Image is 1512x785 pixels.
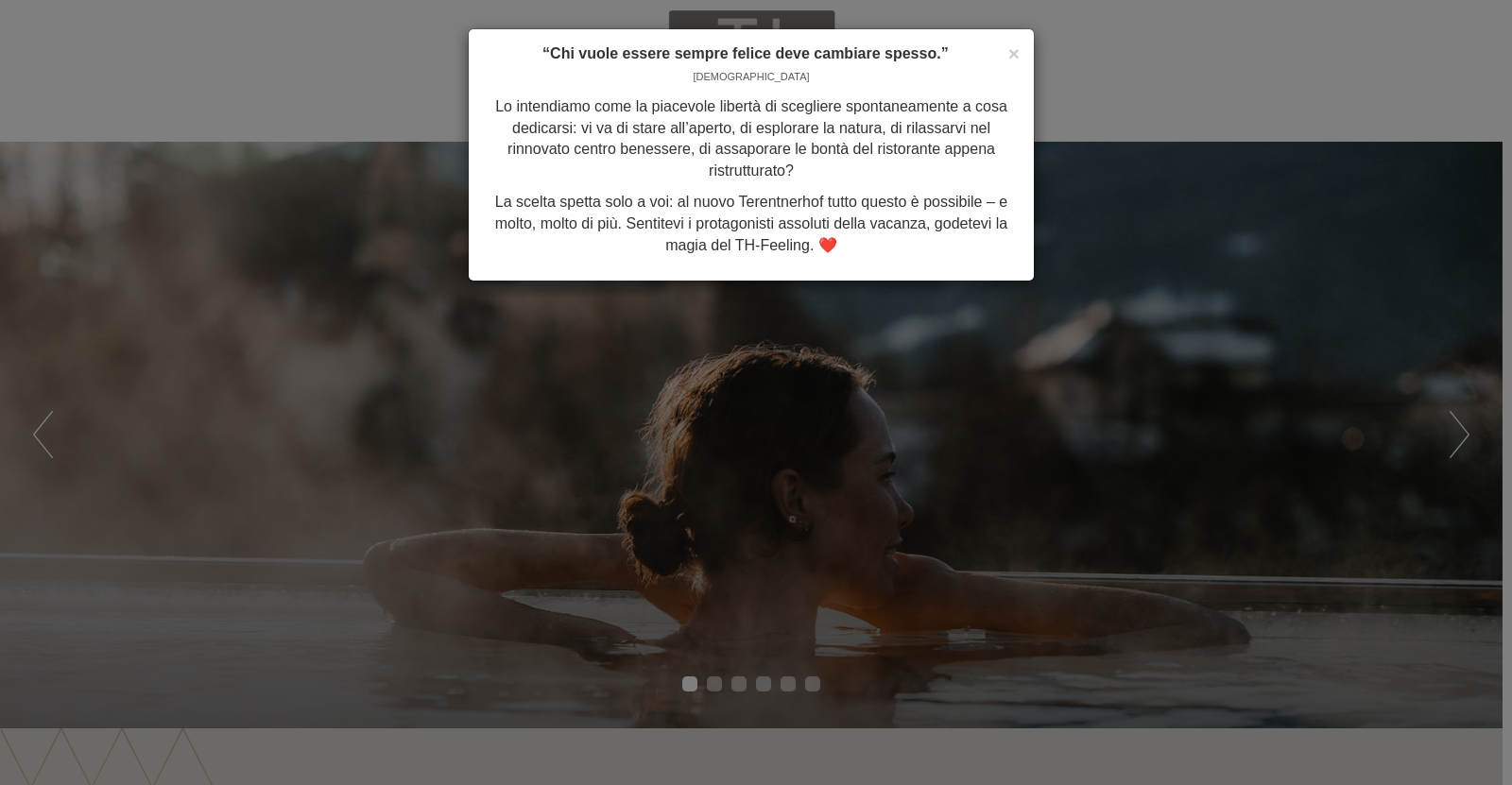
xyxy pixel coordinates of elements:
[693,71,809,82] span: [DEMOGRAPHIC_DATA]
[1008,43,1020,63] button: Close
[542,45,949,61] strong: “Chi vuole essere sempre felice deve cambiare spesso.”
[483,96,1020,182] p: Lo intendiamo come la piacevole libertà di scegliere spontaneamente a cosa dedicarsi: vi va di st...
[1008,43,1020,64] span: ×
[483,192,1020,257] p: La scelta spetta solo a voi: al nuovo Terentnerhof tutto questo è possibile – e molto, molto di p...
